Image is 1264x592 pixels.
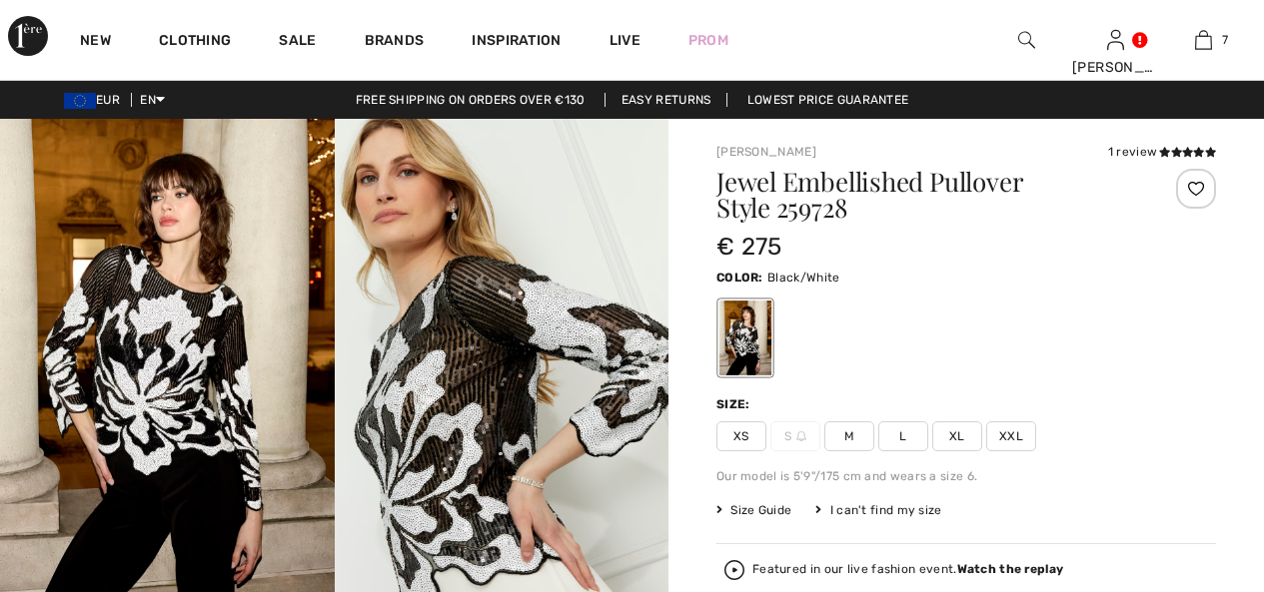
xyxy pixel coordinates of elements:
span: XS [716,421,766,451]
img: Watch the replay [724,560,744,580]
span: M [824,421,874,451]
span: Inspiration [472,32,561,53]
a: Sale [279,32,316,53]
img: search the website [1018,28,1035,52]
div: [PERSON_NAME] [1072,57,1159,78]
div: Size: [716,395,754,413]
img: Euro [64,93,96,109]
span: S [770,421,820,451]
span: XL [932,421,982,451]
img: My Info [1107,28,1124,52]
a: Clothing [159,32,231,53]
span: L [878,421,928,451]
img: My Bag [1195,28,1212,52]
div: 1 review [1108,143,1216,161]
strong: Watch the replay [957,562,1064,576]
a: Prom [688,30,728,51]
span: XXL [986,421,1036,451]
div: I can't find my size [815,501,941,519]
h1: Jewel Embellished Pullover Style 259728 [716,169,1133,221]
span: Color: [716,271,763,285]
a: Live [610,30,640,51]
span: Size Guide [716,501,791,519]
div: Our model is 5'9"/175 cm and wears a size 6. [716,467,1216,485]
span: Black/White [767,271,839,285]
img: ring-m.svg [796,431,806,441]
span: EN [140,93,165,107]
img: 1ère Avenue [8,16,48,56]
a: Brands [365,32,425,53]
a: Easy Returns [605,93,728,107]
span: € 275 [716,233,782,261]
span: 7 [1222,31,1228,49]
a: [PERSON_NAME] [716,145,816,159]
span: EUR [64,93,128,107]
a: 7 [1160,28,1247,52]
div: Black/White [719,300,771,375]
a: New [80,32,111,53]
a: Sign In [1107,30,1124,49]
a: Free shipping on orders over €130 [340,93,602,107]
div: Featured in our live fashion event. [752,563,1063,576]
a: Lowest Price Guarantee [731,93,925,107]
